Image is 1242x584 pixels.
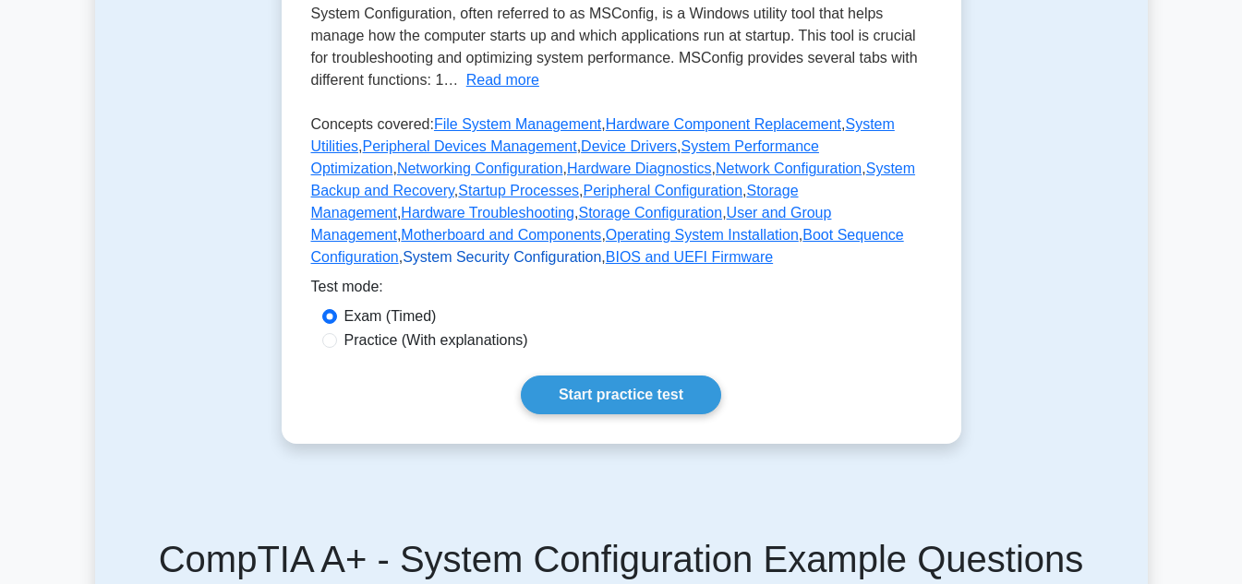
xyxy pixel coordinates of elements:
a: Hardware Troubleshooting [401,205,574,220]
a: Hardware Component Replacement [606,116,841,132]
a: BIOS and UEFI Firmware [606,249,773,265]
a: System Security Configuration [403,249,601,265]
a: File System Management [434,116,601,132]
a: Device Drivers [581,138,677,154]
a: Operating System Installation [606,227,799,243]
label: Exam (Timed) [344,305,437,328]
a: Startup Processes [458,183,579,198]
a: Storage Configuration [578,205,722,220]
a: Peripheral Configuration [583,183,742,198]
a: Peripheral Devices Management [363,138,577,154]
span: System Configuration, often referred to as MSConfig, is a Windows utility tool that helps manage ... [311,6,918,88]
a: Start practice test [521,375,721,414]
button: Read more [466,69,539,91]
h5: CompTIA A+ - System Configuration Example Questions [117,537,1126,581]
a: Networking Configuration [397,161,563,176]
a: Motherboard and Components [401,227,601,243]
a: Network Configuration [716,161,862,176]
label: Practice (With explanations) [344,329,528,352]
a: User and Group Management [311,205,832,243]
div: Test mode: [311,276,932,305]
p: Concepts covered: , , , , , , , , , , , , , , , , , , , , [311,113,932,276]
a: Hardware Diagnostics [567,161,712,176]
